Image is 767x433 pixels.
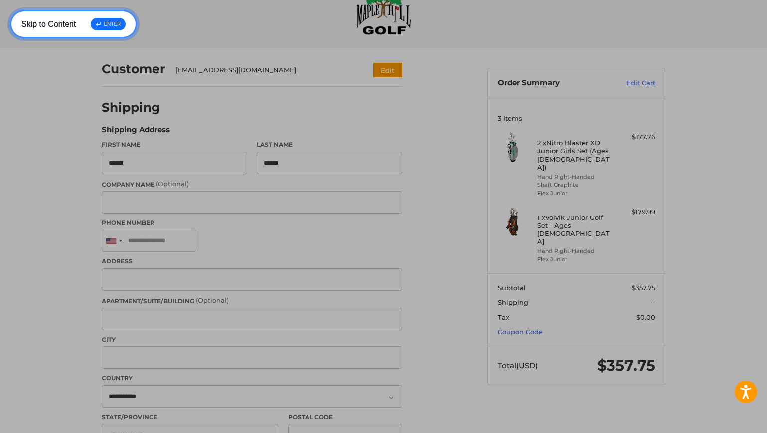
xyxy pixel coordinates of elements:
[102,124,170,140] legend: Shipping Address
[498,284,526,292] span: Subtotal
[498,78,605,88] h3: Order Summary
[650,298,655,306] span: --
[102,140,247,149] label: First Name
[102,179,402,189] label: Company Name
[537,189,614,198] li: Flex Junior
[616,207,655,217] div: $179.99
[498,298,528,306] span: Shipping
[636,313,655,321] span: $0.00
[537,139,614,171] h4: 2 x Nitro Blaster XD Junior Girls Set (Ages [DEMOGRAPHIC_DATA])
[537,247,614,255] li: Hand Right-Handed
[537,181,614,189] li: Shaft Graphite
[257,140,402,149] label: Last Name
[605,78,655,88] a: Edit Cart
[102,413,278,422] label: State/Province
[597,356,655,375] span: $357.75
[537,255,614,264] li: Flex Junior
[537,173,614,181] li: Hand Right-Handed
[102,374,402,383] label: Country
[102,257,402,266] label: Address
[373,63,402,77] button: Edit
[498,114,655,122] h3: 3 Items
[102,100,160,115] h2: Shipping
[102,335,402,344] label: City
[196,296,229,304] small: (Optional)
[498,328,543,336] a: Coupon Code
[498,313,509,321] span: Tax
[616,132,655,142] div: $177.76
[632,284,655,292] span: $357.75
[102,218,402,227] label: Phone Number
[498,361,538,370] span: Total (USD)
[288,413,403,422] label: Postal Code
[537,214,614,246] h4: 1 x Volvik Junior Golf Set - Ages [DEMOGRAPHIC_DATA]
[102,296,402,306] label: Apartment/Suite/Building
[102,230,125,252] div: United States: +1
[175,65,354,75] div: [EMAIL_ADDRESS][DOMAIN_NAME]
[102,61,165,77] h2: Customer
[156,180,189,188] small: (Optional)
